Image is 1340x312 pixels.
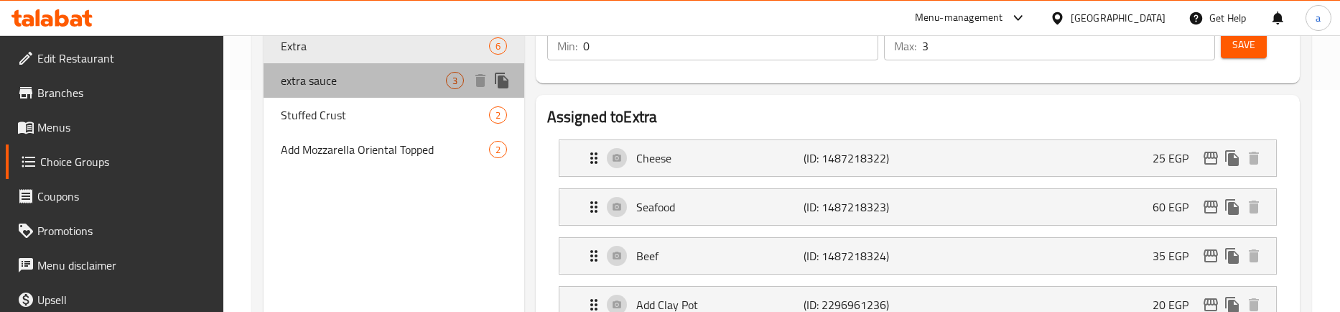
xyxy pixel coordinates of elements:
[281,106,489,124] span: Stuffed Crust
[489,37,507,55] div: Choices
[804,198,916,216] p: (ID: 1487218323)
[490,143,506,157] span: 2
[1200,245,1222,267] button: edit
[281,141,489,158] span: Add Mozzarella Oriental Topped
[6,75,224,110] a: Branches
[6,41,224,75] a: Edit Restaurant
[547,134,1288,183] li: Expand
[264,29,524,63] div: Extra6
[446,72,464,89] div: Choices
[37,291,213,308] span: Upsell
[489,106,507,124] div: Choices
[1222,245,1243,267] button: duplicate
[491,70,513,91] button: duplicate
[1071,10,1165,26] div: [GEOGRAPHIC_DATA]
[264,98,524,132] div: Stuffed Crust2
[6,179,224,214] a: Coupons
[6,110,224,144] a: Menus
[547,231,1288,280] li: Expand
[1316,10,1321,26] span: a
[490,40,506,53] span: 6
[636,198,804,216] p: Seafood
[6,144,224,179] a: Choice Groups
[559,140,1276,176] div: Expand
[1243,147,1265,169] button: delete
[281,72,446,89] span: extra sauce
[489,141,507,158] div: Choices
[264,132,524,167] div: Add Mozzarella Oriental Topped2
[894,37,916,55] p: Max:
[1200,147,1222,169] button: edit
[915,9,1003,27] div: Menu-management
[1243,245,1265,267] button: delete
[1222,147,1243,169] button: duplicate
[1153,247,1200,265] p: 35 EGP
[1200,196,1222,218] button: edit
[636,247,804,265] p: Beef
[559,238,1276,274] div: Expand
[37,222,213,239] span: Promotions
[470,70,491,91] button: delete
[264,63,524,98] div: extra sauce3deleteduplicate
[1243,196,1265,218] button: delete
[447,74,463,88] span: 3
[6,248,224,283] a: Menu disclaimer
[1153,150,1200,167] p: 25 EGP
[804,247,916,265] p: (ID: 1487218324)
[6,214,224,248] a: Promotions
[490,109,506,122] span: 2
[804,150,916,167] p: (ID: 1487218322)
[37,50,213,67] span: Edit Restaurant
[1221,32,1267,58] button: Save
[37,257,213,274] span: Menu disclaimer
[1232,36,1255,54] span: Save
[547,183,1288,231] li: Expand
[557,37,577,55] p: Min:
[1153,198,1200,216] p: 60 EGP
[37,84,213,101] span: Branches
[559,189,1276,225] div: Expand
[636,150,804,167] p: Cheese
[547,106,1288,128] h2: Assigned to Extra
[40,153,213,170] span: Choice Groups
[1222,196,1243,218] button: duplicate
[37,119,213,136] span: Menus
[281,37,489,55] span: Extra
[37,188,213,205] span: Coupons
